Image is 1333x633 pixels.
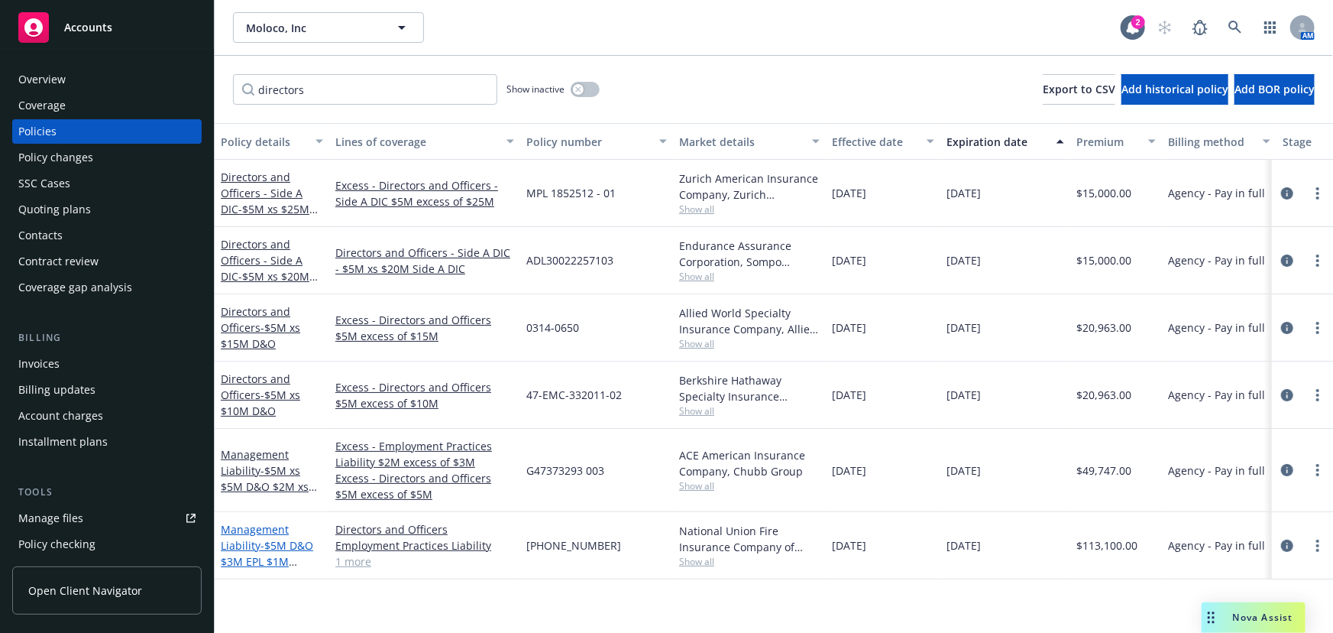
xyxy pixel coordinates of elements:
[233,74,497,105] input: Filter by keyword...
[1278,537,1296,555] a: circleInformation
[12,171,202,196] a: SSC Cases
[1162,123,1276,160] button: Billing method
[1150,12,1180,43] a: Start snowing
[679,270,820,283] span: Show all
[221,170,309,232] a: Directors and Officers - Side A DIC
[12,145,202,170] a: Policy changes
[1234,74,1315,105] button: Add BOR policy
[12,330,202,346] div: Billing
[221,522,313,585] a: Management Liability
[1076,320,1131,336] span: $20,963.00
[335,379,514,411] a: Excess - Directors and Officers $5M excess of $10M
[1233,611,1293,624] span: Nova Assist
[28,583,142,599] span: Open Client Navigator
[335,134,497,150] div: Lines of coverage
[1076,537,1137,553] span: $113,100.00
[18,352,60,376] div: Invoices
[12,404,202,428] a: Account charges
[832,387,866,403] span: [DATE]
[335,312,514,344] a: Excess - Directors and Officers $5M excess of $15M
[946,387,981,403] span: [DATE]
[12,485,202,500] div: Tools
[221,269,318,300] span: - $5M xs $20M Side A DIC
[335,177,514,209] a: Excess - Directors and Officers - Side A DIC $5M excess of $25M
[18,119,57,144] div: Policies
[221,237,309,300] a: Directors and Officers - Side A DIC
[1043,82,1115,96] span: Export to CSV
[221,320,300,351] span: - $5M xs $15M D&O
[526,387,622,403] span: 47-EMC-332011-02
[12,223,202,248] a: Contacts
[506,83,565,96] span: Show inactive
[246,20,378,36] span: Moloco, Inc
[18,430,108,454] div: Installment plans
[1131,15,1145,29] div: 2
[12,67,202,92] a: Overview
[679,203,820,216] span: Show all
[18,171,70,196] div: SSC Cases
[832,537,866,553] span: [DATE]
[940,123,1070,160] button: Expiration date
[679,555,820,568] span: Show all
[946,185,981,201] span: [DATE]
[673,123,826,160] button: Market details
[1185,12,1215,43] a: Report a Bug
[12,430,202,454] a: Installment plans
[1255,12,1286,43] a: Switch app
[18,275,132,300] div: Coverage gap analysis
[1309,461,1327,479] a: more
[1076,185,1131,201] span: $15,000.00
[12,352,202,376] a: Invoices
[221,538,313,585] span: - $5M D&O $3M EPL $1M Fiduciary
[12,378,202,402] a: Billing updates
[1121,82,1228,96] span: Add historical policy
[679,404,820,417] span: Show all
[1309,386,1327,404] a: more
[520,123,673,160] button: Policy number
[221,372,300,418] a: Directors and Officers
[1076,463,1131,479] span: $49,747.00
[335,537,514,553] a: Employment Practices Liability
[1202,602,1221,633] div: Drag to move
[1168,387,1265,403] span: Agency - Pay in full
[1168,537,1265,553] span: Agency - Pay in full
[946,320,981,336] span: [DATE]
[12,197,202,222] a: Quoting plans
[1202,602,1305,633] button: Nova Assist
[832,185,866,201] span: [DATE]
[1278,386,1296,404] a: circleInformation
[832,320,866,336] span: [DATE]
[832,134,917,150] div: Effective date
[1309,319,1327,337] a: more
[1278,184,1296,203] a: circleInformation
[526,320,579,336] span: 0314-0650
[1168,185,1265,201] span: Agency - Pay in full
[679,238,820,270] div: Endurance Assurance Corporation, Sompo International, RT Specialty Insurance Services, LLC (RSG S...
[215,123,329,160] button: Policy details
[526,134,650,150] div: Policy number
[18,532,95,557] div: Policy checking
[679,447,820,479] div: ACE American Insurance Company, Chubb Group
[12,506,202,531] a: Manage files
[679,305,820,337] div: Allied World Specialty Insurance Company, Allied World Assurance Company (AWAC), RT Specialty Ins...
[679,372,820,404] div: Berkshire Hathaway Specialty Insurance Company, Berkshire Hathaway Specialty Insurance
[1309,252,1327,270] a: more
[1168,463,1265,479] span: Agency - Pay in full
[1220,12,1250,43] a: Search
[1076,134,1139,150] div: Premium
[1168,134,1254,150] div: Billing method
[221,463,317,510] span: - $5M xs $5M D&O $2M xs $3M EPL
[1070,123,1162,160] button: Premium
[18,93,66,118] div: Coverage
[1168,252,1265,268] span: Agency - Pay in full
[946,537,981,553] span: [DATE]
[1278,461,1296,479] a: circleInformation
[221,134,306,150] div: Policy details
[1121,74,1228,105] button: Add historical policy
[18,249,99,274] div: Contract review
[221,202,318,232] span: - $5M xs $25M Side A
[526,252,613,268] span: ADL30022257103
[679,337,820,350] span: Show all
[1043,74,1115,105] button: Export to CSV
[832,463,866,479] span: [DATE]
